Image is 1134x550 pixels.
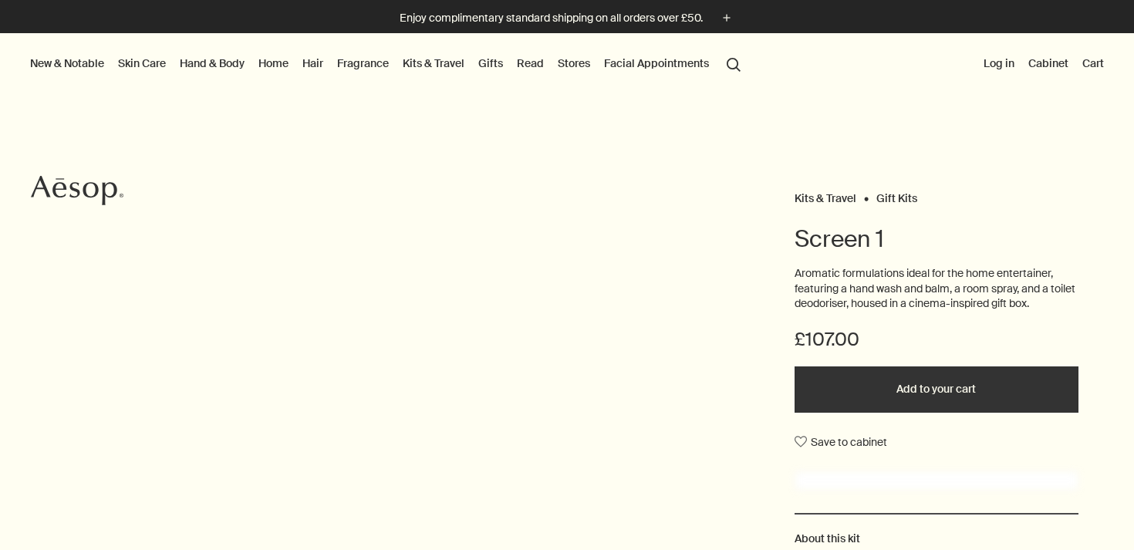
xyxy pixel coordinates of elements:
[980,33,1107,95] nav: supplementary
[115,53,169,73] a: Skin Care
[27,171,127,214] a: Aesop
[555,53,593,73] button: Stores
[514,53,547,73] a: Read
[601,53,712,73] a: Facial Appointments
[795,327,859,352] span: £107.00
[795,266,1078,312] p: Aromatic formulations ideal for the home entertainer, featuring a hand wash and balm, a room spra...
[1025,53,1072,73] a: Cabinet
[876,191,917,198] a: Gift Kits
[400,9,735,27] button: Enjoy complimentary standard shipping on all orders over £50.
[720,49,748,78] button: Open search
[400,10,703,26] p: Enjoy complimentary standard shipping on all orders over £50.
[795,191,856,198] a: Kits & Travel
[27,33,748,95] nav: primary
[31,175,123,206] svg: Aesop
[177,53,248,73] a: Hand & Body
[795,530,1078,547] h2: About this kit
[795,366,1078,413] button: Add to your cart - £107.00
[1079,53,1107,73] button: Cart
[980,53,1018,73] button: Log in
[795,428,887,456] button: Save to cabinet
[95,417,757,452] div: Screen 1
[795,224,1078,255] h1: Screen 1
[581,418,615,452] button: next slide
[400,53,467,73] a: Kits & Travel
[519,418,553,452] button: previous slide
[27,53,107,73] button: New & Notable
[475,53,506,73] a: Gifts
[334,53,392,73] a: Fragrance
[299,53,326,73] a: Hair
[255,53,292,73] a: Home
